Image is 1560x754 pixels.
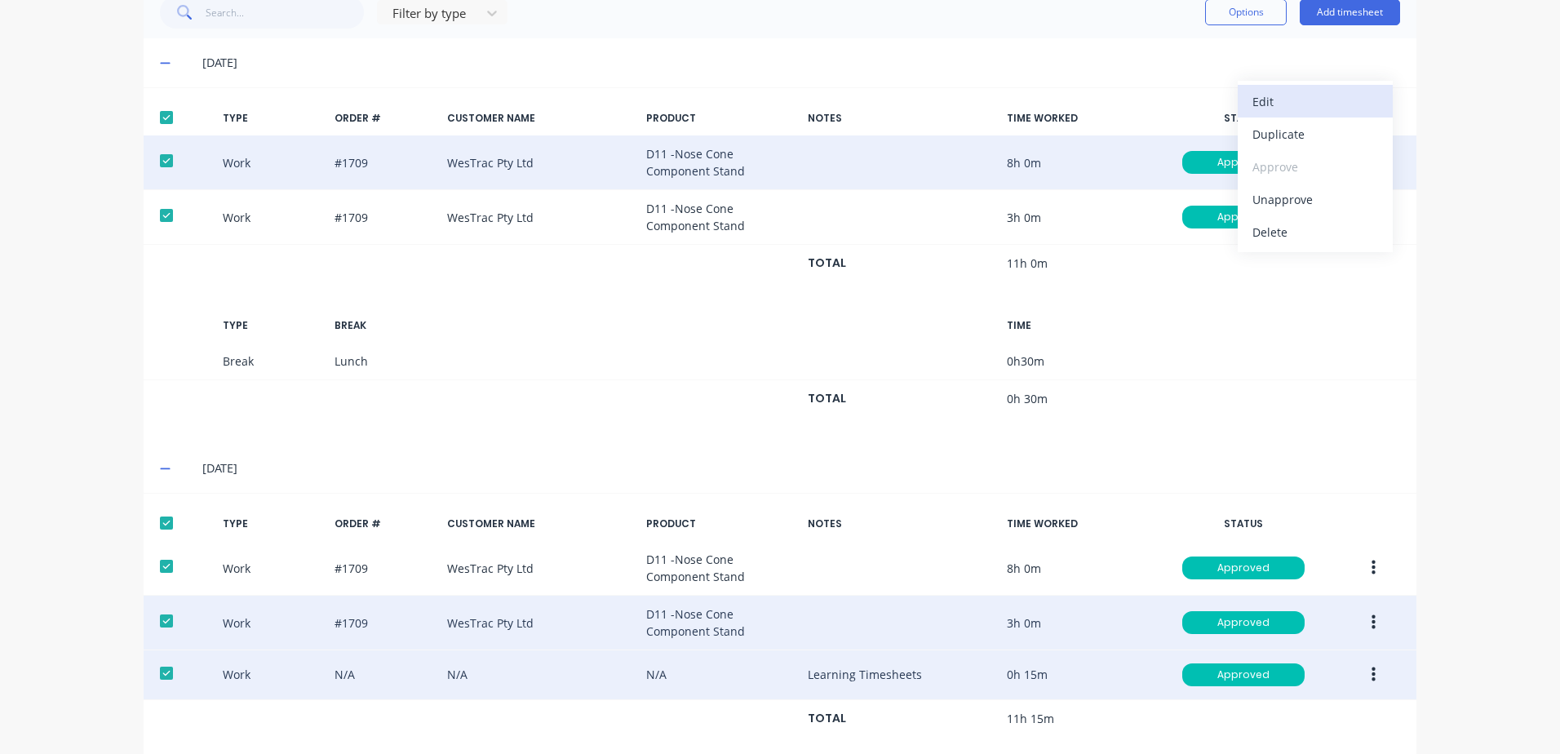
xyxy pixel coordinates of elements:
[808,517,994,531] div: NOTES
[223,517,322,531] div: TYPE
[447,517,633,531] div: CUSTOMER NAME
[646,111,795,126] div: PRODUCT
[202,54,1400,72] div: [DATE]
[1182,663,1305,686] div: Approved
[447,111,633,126] div: CUSTOMER NAME
[1007,517,1155,531] div: TIME WORKED
[1182,611,1305,634] div: Approved
[1182,206,1305,228] div: Approved
[1252,220,1378,244] div: Delete
[1182,151,1305,174] div: Approved
[335,318,434,333] div: BREAK
[646,517,795,531] div: PRODUCT
[223,318,322,333] div: TYPE
[1182,557,1305,579] div: Approved
[1252,122,1378,146] div: Duplicate
[1169,517,1318,531] div: STATUS
[223,111,322,126] div: TYPE
[1252,188,1378,211] div: Unapprove
[1007,111,1155,126] div: TIME WORKED
[1169,111,1318,126] div: STATUS
[335,111,434,126] div: ORDER #
[202,459,1400,477] div: [DATE]
[808,111,994,126] div: NOTES
[335,517,434,531] div: ORDER #
[1252,90,1378,113] div: Edit
[1252,155,1378,179] div: Approve
[1007,318,1155,333] div: TIME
